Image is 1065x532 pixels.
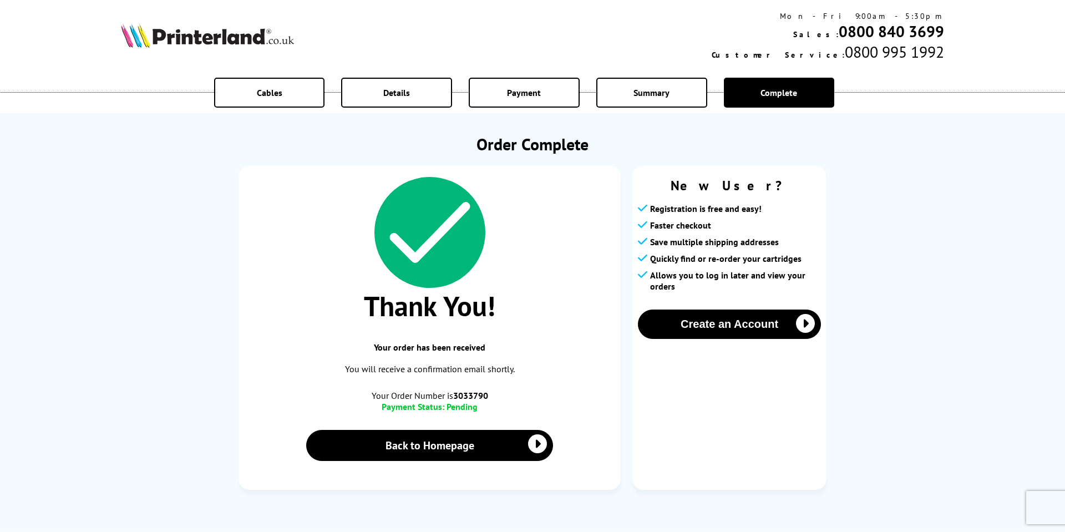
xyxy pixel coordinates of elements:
span: 0800 995 1992 [845,42,944,62]
button: Create an Account [638,310,821,339]
span: Payment Status: [382,401,444,412]
h1: Order Complete [239,133,826,155]
span: Thank You! [250,288,610,324]
span: Cables [257,87,282,98]
span: Faster checkout [650,220,711,231]
span: Your order has been received [250,342,610,353]
span: Registration is free and easy! [650,203,762,214]
div: Mon - Fri 9:00am - 5:30pm [712,11,944,21]
span: Complete [760,87,797,98]
a: Back to Homepage [306,430,553,461]
span: Allows you to log in later and view your orders [650,270,821,292]
span: New User? [638,177,821,194]
span: Sales: [793,29,839,39]
span: Pending [447,401,478,412]
span: Details [383,87,410,98]
span: Save multiple shipping addresses [650,236,779,247]
span: Quickly find or re-order your cartridges [650,253,802,264]
span: Summary [633,87,670,98]
span: Customer Service: [712,50,845,60]
span: Payment [507,87,541,98]
p: You will receive a confirmation email shortly. [250,362,610,377]
img: Printerland Logo [121,23,294,48]
span: Your Order Number is [250,390,610,401]
a: 0800 840 3699 [839,21,944,42]
b: 3033790 [453,390,488,401]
